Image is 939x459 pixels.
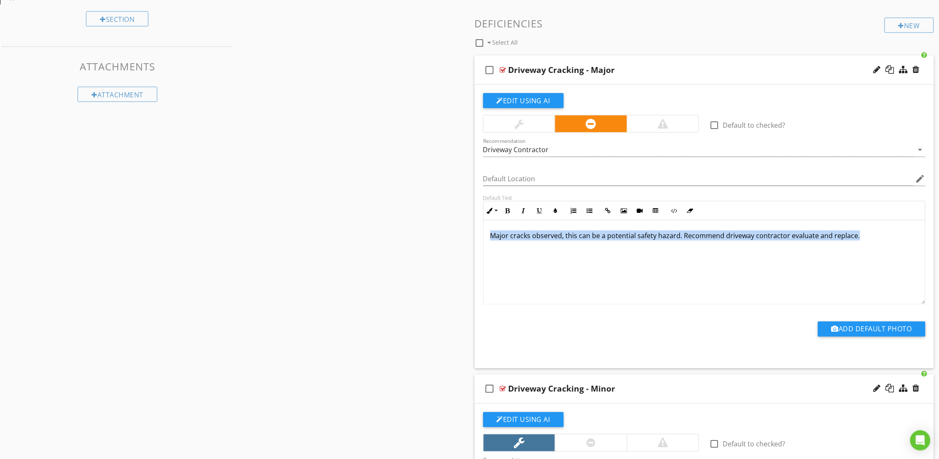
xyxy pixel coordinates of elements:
[492,38,518,46] span: Select All
[509,384,616,394] div: Driveway Cracking - Minor
[666,203,682,219] button: Code View
[78,87,157,102] div: Attachment
[483,172,914,186] input: Default Location
[910,430,931,451] div: Open Intercom Messenger
[723,121,785,129] label: Default to checked?
[509,65,615,75] div: Driveway Cracking - Major
[86,11,148,27] div: Section
[475,18,934,29] h3: Deficiencies
[818,322,926,337] button: Add Default Photo
[483,412,564,427] button: Edit Using AI
[885,18,934,33] div: New
[532,203,548,219] button: Underline (Ctrl+U)
[632,203,648,219] button: Insert Video
[516,203,532,219] button: Italic (Ctrl+I)
[600,203,616,219] button: Insert Link (Ctrl+K)
[915,145,926,155] i: arrow_drop_down
[682,203,698,219] button: Clear Formatting
[483,379,497,399] i: check_box_outline_blank
[648,203,664,219] button: Insert Table
[566,203,582,219] button: Ordered List
[582,203,598,219] button: Unordered List
[484,203,500,219] button: Inline Style
[915,174,926,184] i: edit
[616,203,632,219] button: Insert Image (Ctrl+P)
[723,440,785,448] label: Default to checked?
[483,60,497,80] i: check_box_outline_blank
[483,146,549,153] div: Driveway Contractor
[483,93,564,108] button: Edit Using AI
[548,203,564,219] button: Colors
[500,203,516,219] button: Bold (Ctrl+B)
[483,194,926,201] div: Default Text
[490,231,919,241] p: Major cracks observed, this can be a potential safety hazard. Recommend driveway contractor evalu...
